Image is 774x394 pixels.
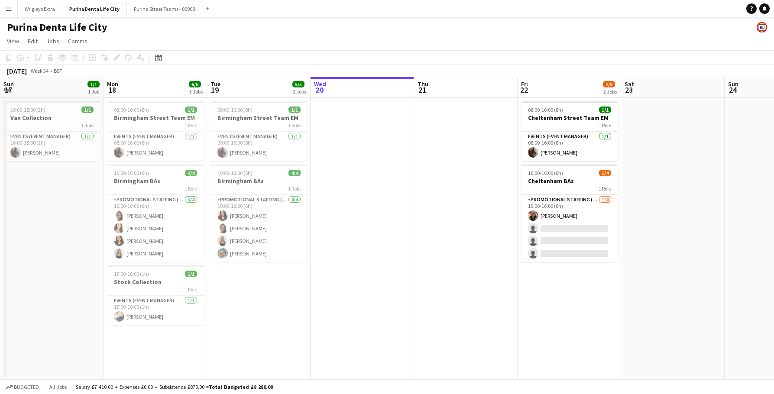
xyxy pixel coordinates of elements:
[521,177,618,185] h3: Cheltenham BAs
[757,22,767,32] app-user-avatar: Bounce Activations Ltd
[88,88,99,95] div: 1 Job
[107,265,204,325] app-job-card: 17:00-18:00 (1h)1/1Stock Collection1 RoleEvents (Event Manager)1/117:00-18:00 (1h)[PERSON_NAME]
[292,81,304,87] span: 5/5
[107,80,118,88] span: Mon
[521,80,528,88] span: Fri
[288,185,301,192] span: 1 Role
[727,85,738,95] span: 24
[114,271,149,277] span: 17:00-18:00 (1h)
[528,170,563,176] span: 10:00-16:00 (6h)
[14,384,39,390] span: Budgeted
[288,170,301,176] span: 4/4
[87,81,100,87] span: 1/1
[603,88,617,95] div: 2 Jobs
[217,107,253,113] span: 08:00-16:00 (8h)
[185,271,197,277] span: 1/1
[603,81,615,87] span: 2/5
[18,0,62,17] button: Wrigleys Extra
[217,170,253,176] span: 10:00-16:00 (6h)
[211,195,308,262] app-card-role: Promotional Staffing (Brand Ambassadors)4/410:00-16:00 (6h)[PERSON_NAME][PERSON_NAME][PERSON_NAME...
[3,132,100,161] app-card-role: Events (Event Manager)1/116:00-18:00 (2h)[PERSON_NAME]
[107,177,204,185] h3: Birmingham BAs
[211,80,220,88] span: Tue
[314,80,326,88] span: Wed
[62,0,127,17] button: Purina Denta Life City
[29,68,50,74] span: Week 34
[68,37,87,45] span: Comms
[107,296,204,325] app-card-role: Events (Event Manager)1/117:00-18:00 (1h)[PERSON_NAME]
[3,114,100,122] h3: Van Collection
[81,107,94,113] span: 1/1
[3,101,100,161] app-job-card: 16:00-18:00 (2h)1/1Van Collection1 RoleEvents (Event Manager)1/116:00-18:00 (2h)[PERSON_NAME]
[24,36,41,47] a: Edit
[28,37,38,45] span: Edit
[528,107,563,113] span: 08:00-16:00 (8h)
[2,85,14,95] span: 17
[114,170,149,176] span: 10:00-16:00 (6h)
[521,132,618,161] app-card-role: Events (Event Manager)1/108:00-16:00 (8h)[PERSON_NAME]
[7,67,27,75] div: [DATE]
[288,122,301,129] span: 1 Role
[54,68,62,74] div: BST
[114,107,149,113] span: 08:00-16:00 (8h)
[3,80,14,88] span: Sun
[48,384,68,390] span: All jobs
[7,37,19,45] span: View
[209,85,220,95] span: 19
[185,185,197,192] span: 1 Role
[521,101,618,161] app-job-card: 08:00-16:00 (8h)1/1Cheltenham Street Team EM1 RoleEvents (Event Manager)1/108:00-16:00 (8h)[PERSO...
[10,107,45,113] span: 16:00-18:00 (2h)
[46,37,59,45] span: Jobs
[313,85,326,95] span: 20
[211,101,308,161] app-job-card: 08:00-16:00 (8h)1/1Birmingham Street Team EM1 RoleEvents (Event Manager)1/108:00-16:00 (8h)[PERSO...
[521,114,618,122] h3: Cheltenham Street Team EM
[293,88,306,95] div: 2 Jobs
[599,122,611,129] span: 1 Role
[288,107,301,113] span: 1/1
[107,132,204,161] app-card-role: Events (Event Manager)1/108:00-16:00 (8h)[PERSON_NAME]
[189,88,203,95] div: 3 Jobs
[520,85,528,95] span: 22
[76,384,273,390] div: Salary £7 410.00 + Expenses £0.00 + Subsistence £870.00 =
[211,132,308,161] app-card-role: Events (Event Manager)1/108:00-16:00 (8h)[PERSON_NAME]
[4,382,40,392] button: Budgeted
[107,278,204,286] h3: Stock Collection
[7,21,107,34] h1: Purina Denta Life City
[623,85,634,95] span: 23
[599,185,611,192] span: 1 Role
[185,286,197,293] span: 1 Role
[211,114,308,122] h3: Birmingham Street Team EM
[107,114,204,122] h3: Birmingham Street Team EM
[107,195,204,262] app-card-role: Promotional Staffing (Brand Ambassadors)4/410:00-16:00 (6h)[PERSON_NAME][PERSON_NAME][PERSON_NAME...
[106,85,118,95] span: 18
[211,165,308,262] app-job-card: 10:00-16:00 (6h)4/4Birmingham BAs1 RolePromotional Staffing (Brand Ambassadors)4/410:00-16:00 (6h...
[81,122,94,129] span: 1 Role
[185,170,197,176] span: 4/4
[599,170,611,176] span: 1/4
[185,107,197,113] span: 1/1
[185,122,197,129] span: 1 Role
[43,36,63,47] a: Jobs
[189,81,201,87] span: 6/6
[107,165,204,262] app-job-card: 10:00-16:00 (6h)4/4Birmingham BAs1 RolePromotional Staffing (Brand Ambassadors)4/410:00-16:00 (6h...
[728,80,738,88] span: Sun
[625,80,634,88] span: Sat
[211,177,308,185] h3: Birmingham BAs
[416,85,428,95] span: 21
[521,165,618,262] app-job-card: 10:00-16:00 (6h)1/4Cheltenham BAs1 RolePromotional Staffing (Brand Ambassadors)1/410:00-16:00 (6h...
[107,101,204,161] app-job-card: 08:00-16:00 (8h)1/1Birmingham Street Team EM1 RoleEvents (Event Manager)1/108:00-16:00 (8h)[PERSO...
[65,36,91,47] a: Comms
[209,384,273,390] span: Total Budgeted £8 280.00
[127,0,202,17] button: Purina Street Teams - 00008
[521,195,618,262] app-card-role: Promotional Staffing (Brand Ambassadors)1/410:00-16:00 (6h)[PERSON_NAME]
[418,80,428,88] span: Thu
[599,107,611,113] span: 1/1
